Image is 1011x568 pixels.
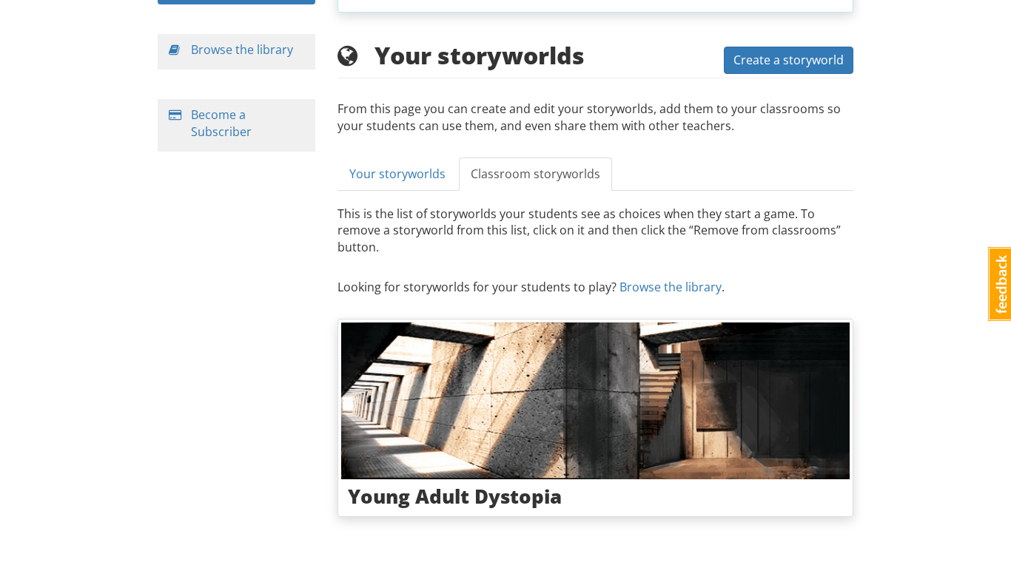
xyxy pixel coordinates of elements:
[471,166,600,182] span: Classroom storyworlds
[619,279,722,295] a: Browse the library
[348,486,844,507] h3: Young Adult Dystopia
[349,166,446,182] span: Your storyworlds
[337,42,585,68] h2: Your storyworlds
[724,47,853,74] button: Create a storyworld
[337,206,854,271] p: This is the list of storyworlds your students see as choices when they start a game. To remove a ...
[191,41,293,58] a: Browse the library
[191,106,252,140] a: Become a Subscriber
[337,279,854,311] p: Looking for storyworlds for your students to play? .
[337,319,854,517] a: A modern hallway, made from concrete and fashioned with strange angles.Young Adult Dystopia
[341,322,850,479] img: A modern hallway, made from concrete and fashioned with strange angles.
[733,52,844,68] span: Create a storyworld
[337,101,854,149] p: From this page you can create and edit your storyworlds, add them to your classrooms so your stud...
